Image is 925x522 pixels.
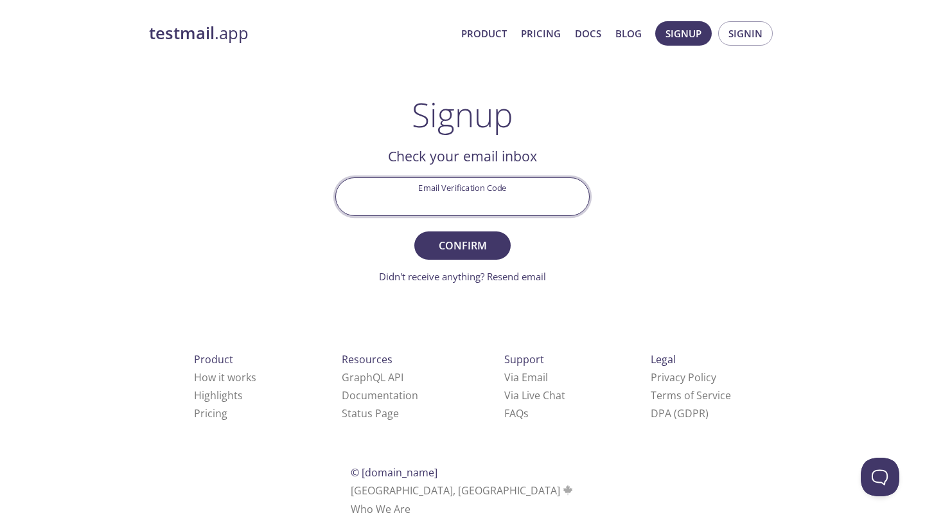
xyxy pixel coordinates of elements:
[651,370,716,384] a: Privacy Policy
[428,237,497,255] span: Confirm
[655,21,712,46] button: Signup
[194,352,233,366] span: Product
[461,25,507,42] a: Product
[342,388,418,402] a: Documentation
[665,25,701,42] span: Signup
[861,458,899,496] iframe: Help Scout Beacon - Open
[651,388,731,402] a: Terms of Service
[342,352,392,366] span: Resources
[194,406,227,420] a: Pricing
[504,388,565,402] a: Via Live Chat
[342,370,403,384] a: GraphQL API
[504,352,544,366] span: Support
[615,25,642,42] a: Blog
[351,465,437,480] span: © [DOMAIN_NAME]
[351,502,410,516] a: Who We Are
[651,352,676,366] span: Legal
[718,21,773,46] button: Signin
[149,22,215,44] strong: testmail
[504,370,548,384] a: Via Email
[521,25,561,42] a: Pricing
[194,388,243,402] a: Highlights
[351,483,575,498] span: [GEOGRAPHIC_DATA], [GEOGRAPHIC_DATA]
[651,406,709,420] a: DPA (GDPR)
[524,406,529,420] span: s
[149,22,451,44] a: testmail.app
[194,370,256,384] a: How it works
[412,95,513,134] h1: Signup
[504,406,529,420] a: FAQ
[414,231,511,260] button: Confirm
[379,270,546,283] a: Didn't receive anything? Resend email
[575,25,601,42] a: Docs
[728,25,762,42] span: Signin
[335,145,590,167] h2: Check your email inbox
[342,406,399,420] a: Status Page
